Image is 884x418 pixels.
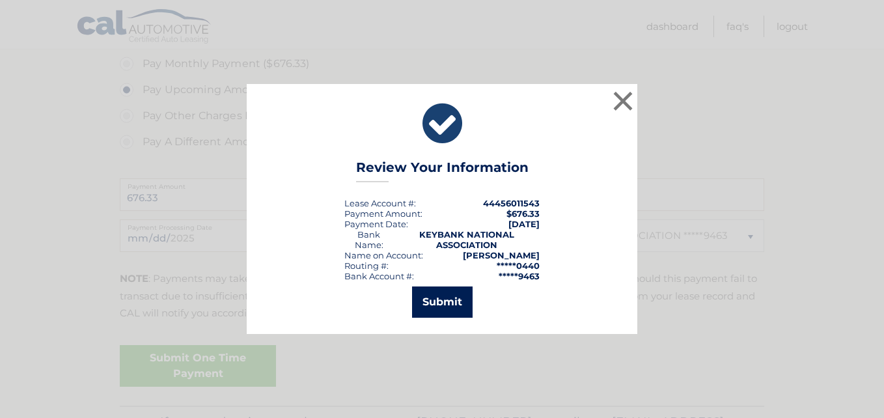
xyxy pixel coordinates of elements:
[344,219,406,229] span: Payment Date
[344,250,423,260] div: Name on Account:
[344,229,393,250] div: Bank Name:
[344,208,422,219] div: Payment Amount:
[356,160,529,182] h3: Review Your Information
[463,250,540,260] strong: [PERSON_NAME]
[344,260,389,271] div: Routing #:
[419,229,514,250] strong: KEYBANK NATIONAL ASSOCIATION
[344,219,408,229] div: :
[344,198,416,208] div: Lease Account #:
[344,271,414,281] div: Bank Account #:
[508,219,540,229] span: [DATE]
[483,198,540,208] strong: 44456011543
[610,88,636,114] button: ×
[506,208,540,219] span: $676.33
[412,286,473,318] button: Submit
